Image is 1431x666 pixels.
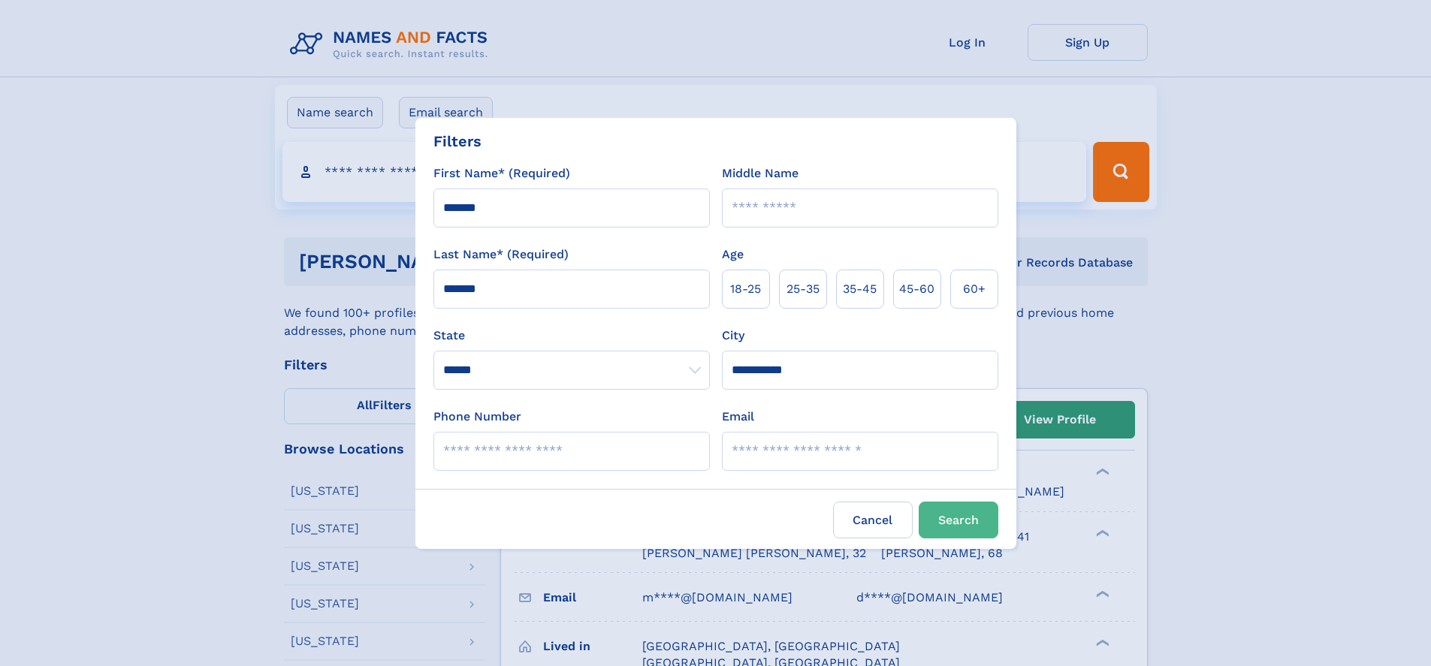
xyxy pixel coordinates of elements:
label: Email [722,408,754,426]
span: 35‑45 [843,280,877,298]
label: Age [722,246,744,264]
label: City [722,327,744,345]
div: Filters [433,130,482,152]
label: Phone Number [433,408,521,426]
label: Cancel [833,502,913,538]
span: 25‑35 [786,280,820,298]
label: Last Name* (Required) [433,246,569,264]
span: 18‑25 [730,280,761,298]
button: Search [919,502,998,538]
label: Middle Name [722,164,799,182]
span: 45‑60 [899,280,934,298]
label: First Name* (Required) [433,164,570,182]
label: State [433,327,710,345]
span: 60+ [963,280,986,298]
